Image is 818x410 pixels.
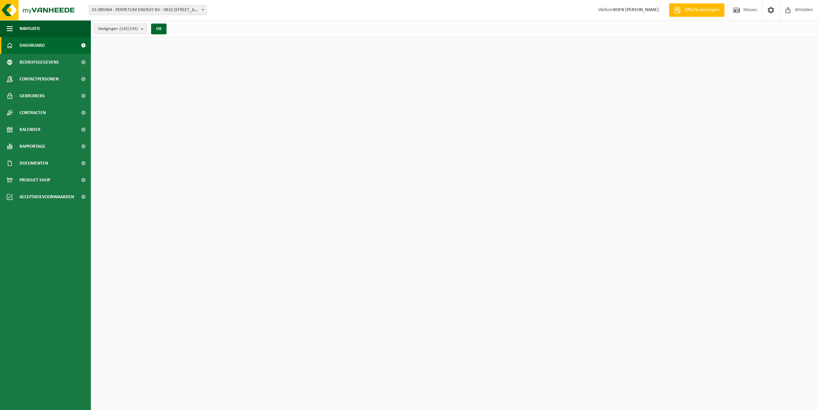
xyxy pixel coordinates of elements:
[20,172,50,189] span: Product Shop
[98,24,138,34] span: Vestigingen
[89,5,207,15] span: 01-085964 - PERPETUM ENERGY BV - 9810 NAZARETH, BEGONIASTRAAT 34
[89,5,206,15] span: 01-085964 - PERPETUM ENERGY BV - 9810 NAZARETH, BEGONIASTRAAT 34
[20,104,46,121] span: Contracten
[20,54,59,71] span: Bedrijfsgegevens
[20,138,45,155] span: Rapportage
[669,3,724,17] a: Offerte aanvragen
[20,37,45,54] span: Dashboard
[20,121,40,138] span: Kalender
[119,27,138,31] count: (145/145)
[20,189,74,205] span: Acceptatievoorwaarden
[94,24,147,34] button: Vestigingen(145/145)
[20,20,40,37] span: Navigatie
[20,71,59,88] span: Contactpersonen
[151,24,167,34] button: OK
[20,155,48,172] span: Documenten
[613,7,659,12] strong: KOEN [PERSON_NAME]
[683,7,721,13] span: Offerte aanvragen
[20,88,45,104] span: Gebruikers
